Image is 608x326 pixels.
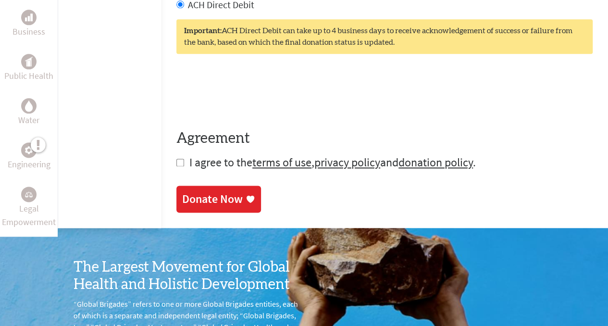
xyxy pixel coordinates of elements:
[252,155,311,170] a: terms of use
[25,100,33,112] img: Water
[176,186,261,213] a: Donate Now
[8,142,50,171] a: EngineeringEngineering
[4,69,53,83] p: Public Health
[2,187,56,229] a: Legal EmpowermentLegal Empowerment
[21,54,37,69] div: Public Health
[176,130,593,147] h4: Agreement
[189,155,476,170] span: I agree to the , and .
[8,158,50,171] p: Engineering
[25,146,33,154] img: Engineering
[4,54,53,83] a: Public HealthPublic Health
[398,155,473,170] a: donation policy
[176,19,593,54] div: ACH Direct Debit can take up to 4 business days to receive acknowledgement of success or failure ...
[182,191,243,207] div: Donate Now
[314,155,380,170] a: privacy policy
[21,98,37,113] div: Water
[18,113,39,127] p: Water
[25,57,33,66] img: Public Health
[12,25,45,38] p: Business
[176,73,323,111] iframe: reCAPTCHA
[25,191,33,197] img: Legal Empowerment
[74,259,304,293] h3: The Largest Movement for Global Health and Holistic Development
[184,27,222,35] strong: Important:
[21,142,37,158] div: Engineering
[2,202,56,229] p: Legal Empowerment
[25,13,33,21] img: Business
[21,10,37,25] div: Business
[18,98,39,127] a: WaterWater
[12,10,45,38] a: BusinessBusiness
[21,187,37,202] div: Legal Empowerment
